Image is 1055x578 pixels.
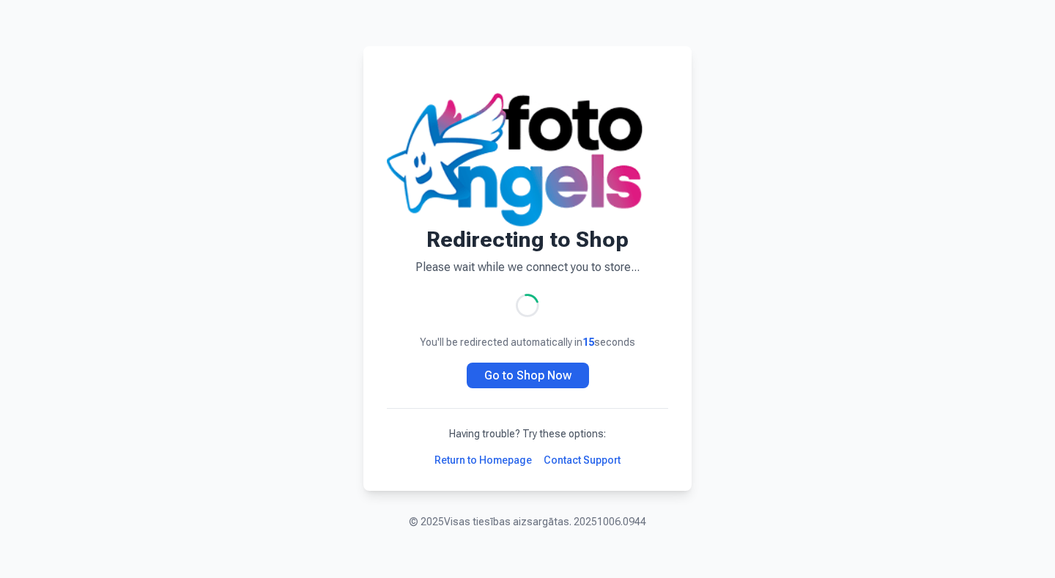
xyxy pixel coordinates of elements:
a: Go to Shop Now [467,363,589,388]
p: You'll be redirected automatically in seconds [387,335,668,349]
p: © 2025 Visas tiesības aizsargātas. 20251006.0944 [409,514,646,529]
a: Return to Homepage [434,453,532,467]
a: Contact Support [544,453,621,467]
h1: Redirecting to Shop [387,226,668,253]
span: 15 [582,336,594,348]
p: Please wait while we connect you to store... [387,259,668,276]
p: Having trouble? Try these options: [387,426,668,441]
